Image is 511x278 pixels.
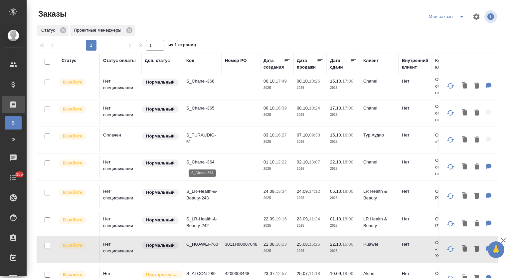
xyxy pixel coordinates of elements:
[8,120,18,126] span: В
[402,188,428,195] p: Нет
[186,270,218,277] p: S_ALCON-289
[402,241,428,248] p: Нет
[146,242,175,249] p: Нормальный
[471,133,482,147] button: Удалить
[8,136,18,143] span: Ф
[263,85,290,91] p: 2025
[263,57,284,71] div: Дата создания
[63,271,82,278] p: В работе
[330,248,357,254] p: 2025
[402,132,428,139] p: Нет
[297,139,323,145] p: 2025
[458,242,471,256] button: Клонировать
[263,133,276,138] p: 03.10,
[330,79,342,84] p: 15.10,
[363,159,395,165] p: Chanel
[471,106,482,120] button: Удалить
[222,238,260,261] td: 3011H00007648
[63,79,82,86] p: В работе
[435,57,467,71] div: Контрагент клиента
[330,189,342,194] p: 06.10,
[168,41,196,51] span: из 1 страниц
[276,271,287,276] p: 12:57
[309,159,320,164] p: 13:07
[297,248,323,254] p: 2025
[309,133,320,138] p: 09:33
[186,57,194,64] div: Код
[458,133,471,147] button: Клонировать
[103,57,136,64] div: Статус оплаты
[442,241,458,257] button: Обновить
[186,216,218,229] p: S_LR-Health-&-Beauty-242
[468,9,484,25] span: Настроить таблицу
[276,79,287,84] p: 17:49
[100,75,141,98] td: Нет спецификации
[63,217,82,223] p: В работе
[141,241,180,250] div: Статус по умолчанию для стандартных заказов
[141,216,180,225] div: Статус по умолчанию для стандартных заказов
[297,216,309,221] p: 23.09,
[402,105,428,112] p: Нет
[363,216,395,229] p: LR Health & Beauty
[186,105,218,112] p: S_Chanel-365
[58,159,96,168] div: Выставляет ПМ после принятия заказа от КМа
[442,159,458,175] button: Обновить
[276,133,287,138] p: 16:27
[37,25,69,36] div: Статус
[330,271,342,276] p: 10.09,
[402,78,428,85] p: Нет
[402,57,428,71] div: Внутренний клиент
[263,106,276,111] p: 06.10,
[297,112,323,118] p: 2025
[427,11,468,22] div: split button
[146,189,175,196] p: Нормальный
[263,195,290,201] p: 2025
[309,79,320,84] p: 10:26
[186,188,218,201] p: S_LR-Health-&-Beauty-243
[342,106,353,111] p: 17:00
[58,188,96,197] div: Выставляет ПМ после принятия заказа от КМа
[263,271,276,276] p: 23.07,
[435,103,467,123] p: Общество с ограниченной ответственнос...
[330,112,357,118] p: 2025
[63,133,82,139] p: В работе
[263,79,276,84] p: 06.10,
[58,132,96,141] div: Выставляет ПМ после принятия заказа от КМа
[435,188,467,201] p: ООО «ЛР РУС»
[37,9,67,19] span: Заказы
[330,242,342,247] p: 22.10,
[63,189,82,196] p: В работе
[330,85,357,91] p: 2025
[297,85,323,91] p: 2025
[276,216,287,221] p: 19:16
[100,155,141,179] td: Нет спецификации
[186,78,218,85] p: S_Chanel-366
[309,106,320,111] p: 10:24
[63,106,82,113] p: В работе
[458,79,471,93] button: Клонировать
[12,171,27,178] span: 355
[263,222,290,229] p: 2025
[297,189,309,194] p: 24.09,
[263,112,290,118] p: 2025
[70,25,135,36] div: Проектные менеджеры
[100,185,141,208] td: Нет спецификации
[263,139,290,145] p: 2025
[330,139,357,145] p: 2025
[263,216,276,221] p: 22.09,
[435,76,467,96] p: Общество с ограниченной ответственнос...
[342,216,353,221] p: 18:00
[5,116,22,130] a: В
[488,241,504,258] button: 🙏
[276,106,287,111] p: 16:39
[402,159,428,165] p: Нет
[297,106,309,111] p: 08.10,
[458,217,471,231] button: Клонировать
[471,242,482,256] button: Удалить
[330,195,357,201] p: 2025
[342,271,353,276] p: 18:00
[435,157,467,177] p: Общество с ограниченной ответственнос...
[471,217,482,231] button: Удалить
[342,79,353,84] p: 17:00
[100,212,141,236] td: Нет спецификации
